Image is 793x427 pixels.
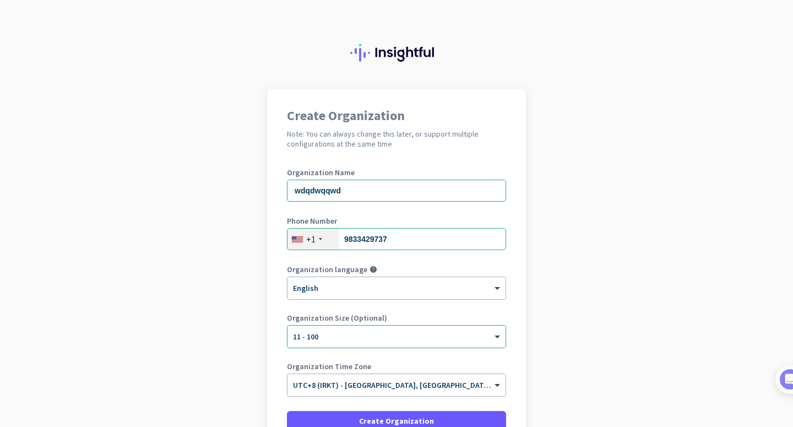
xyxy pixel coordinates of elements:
[287,314,506,322] label: Organization Size (Optional)
[287,169,506,176] label: Organization Name
[287,109,506,122] h1: Create Organization
[287,217,506,225] label: Phone Number
[306,234,316,245] div: +1
[350,44,443,62] img: Insightful
[287,180,506,202] input: What is the name of your organization?
[359,415,434,426] span: Create Organization
[287,266,367,273] label: Organization language
[287,129,506,149] h2: Note: You can always change this later, or support multiple configurations at the same time
[287,228,506,250] input: 201-555-0123
[287,363,506,370] label: Organization Time Zone
[370,266,377,273] i: help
